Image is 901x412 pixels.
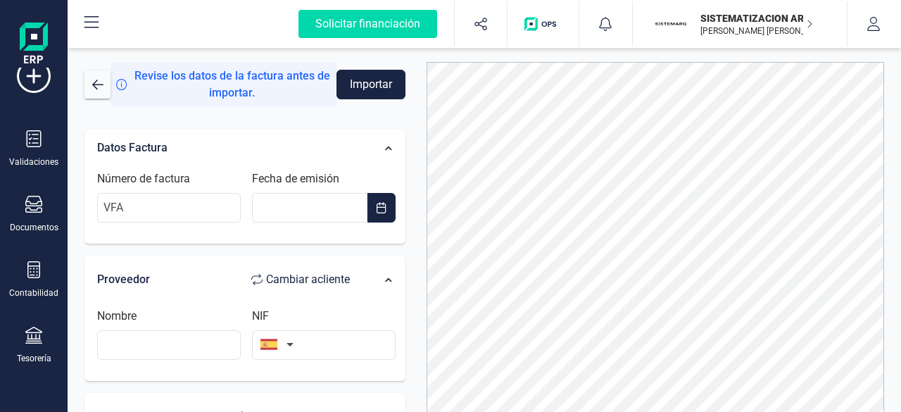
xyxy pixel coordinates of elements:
[650,1,830,46] button: SISISTEMATIZACION ARQUITECTONICA EN REFORMAS SL[PERSON_NAME] [PERSON_NAME]
[700,25,813,37] p: [PERSON_NAME] [PERSON_NAME]
[266,271,350,288] span: Cambiar a cliente
[17,353,51,364] div: Tesorería
[97,266,364,294] div: Proveedor
[9,287,58,299] div: Contabilidad
[9,156,58,168] div: Validaciones
[655,8,686,39] img: SI
[237,266,364,294] button: Cambiar acliente
[516,1,570,46] button: Logo de OPS
[524,17,562,31] img: Logo de OPS
[282,1,454,46] button: Solicitar financiación
[90,132,371,163] div: Datos Factura
[700,11,813,25] p: SISTEMATIZACION ARQUITECTONICA EN REFORMAS SL
[20,23,48,68] img: Logo Finanedi
[298,10,437,38] div: Solicitar financiación
[97,308,137,325] label: Nombre
[133,68,330,101] span: Revise los datos de la factura antes de importar.
[336,70,405,99] button: Importar
[97,170,190,187] label: Número de factura
[252,170,339,187] label: Fecha de emisión
[252,308,269,325] label: NIF
[10,222,58,233] div: Documentos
